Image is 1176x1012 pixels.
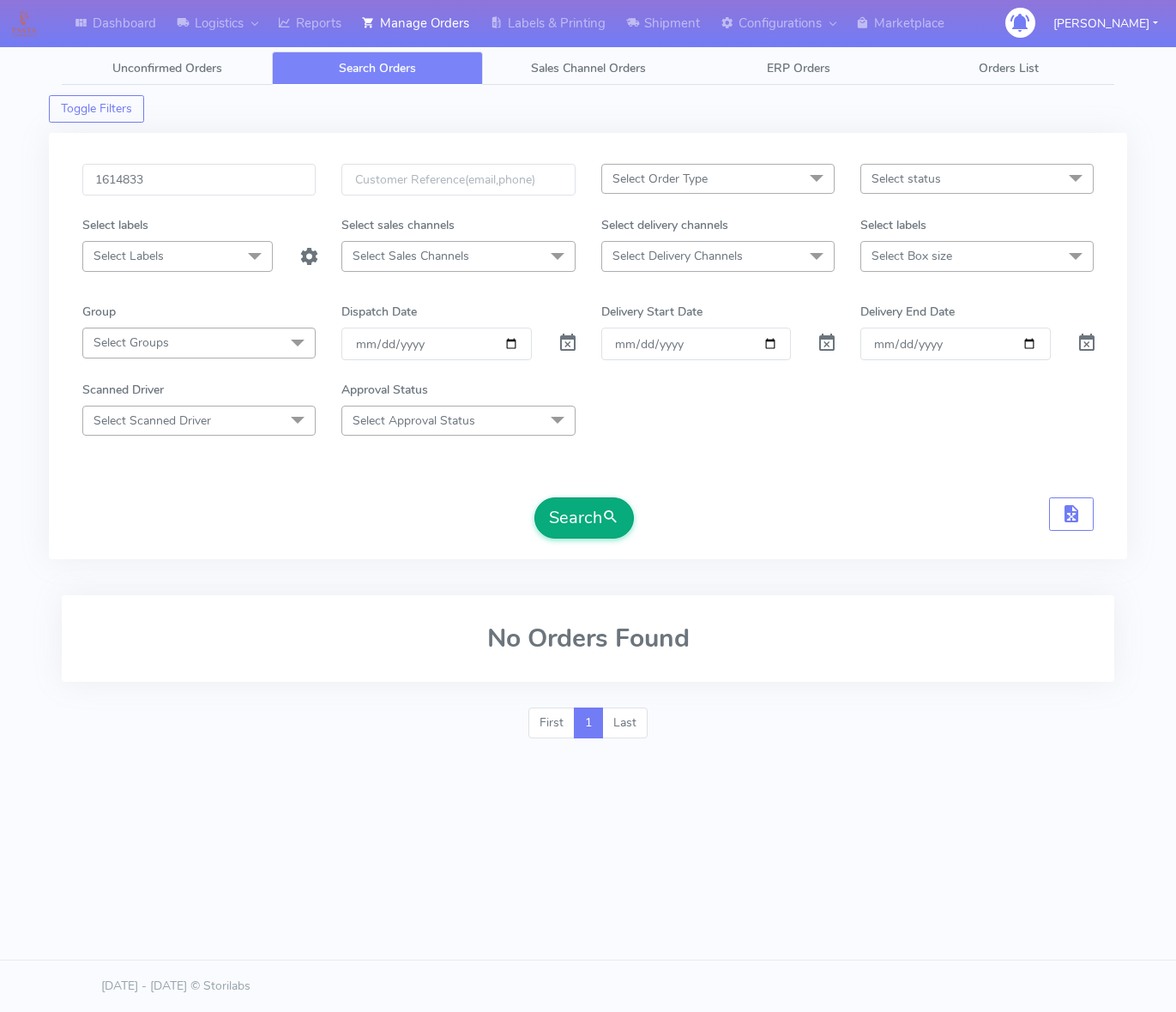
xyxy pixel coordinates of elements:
a: 1 [574,708,603,738]
label: Select sales channels [341,216,455,234]
span: Select Order Type [612,171,708,187]
span: Select Box size [871,248,952,264]
span: ERP Orders [767,60,830,76]
button: Toggle Filters [49,95,144,123]
span: Select Delivery Channels [612,248,743,264]
input: Customer Reference(email,phone) [341,164,575,196]
label: Approval Status [341,381,428,399]
label: Scanned Driver [82,381,164,399]
label: Select labels [82,216,148,234]
span: Orders List [979,60,1039,76]
span: Select Groups [93,334,169,351]
span: Select Labels [93,248,164,264]
span: Select Approval Status [353,413,475,429]
span: Unconfirmed Orders [112,60,222,76]
label: Delivery Start Date [601,303,703,321]
input: Order Id [82,164,316,196]
button: Search [534,497,634,539]
span: Select Scanned Driver [93,413,211,429]
label: Select delivery channels [601,216,728,234]
span: Search Orders [339,60,416,76]
ul: Tabs [62,51,1114,85]
span: Sales Channel Orders [531,60,646,76]
span: Select status [871,171,941,187]
label: Delivery End Date [860,303,955,321]
label: Group [82,303,116,321]
span: Select Sales Channels [353,248,469,264]
label: Dispatch Date [341,303,417,321]
h2: No Orders Found [82,624,1094,653]
button: [PERSON_NAME] [1040,6,1171,41]
label: Select labels [860,216,926,234]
